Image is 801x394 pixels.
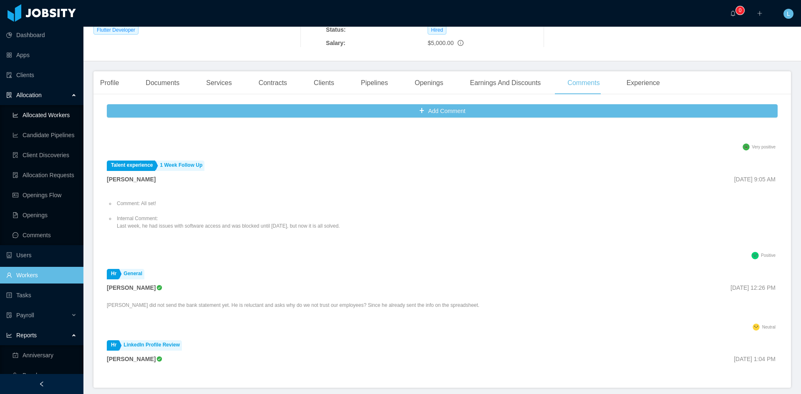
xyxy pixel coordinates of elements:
a: icon: pie-chartDashboard [6,27,77,43]
a: icon: messageComments [13,227,77,243]
b: Status: [326,26,345,33]
div: Contracts [252,71,294,95]
i: icon: file-protect [6,312,12,318]
a: icon: file-textOpenings [13,207,77,223]
p: [URL][DOMAIN_NAME] [107,373,160,380]
span: info-circle [458,40,463,46]
a: icon: carry-outAnniversary [13,347,77,364]
div: Clients [307,71,341,95]
a: Hr [107,269,118,279]
span: [DATE] 1:04 PM [734,356,776,362]
span: L [787,9,790,19]
a: General [119,269,144,279]
i: icon: bell [730,10,736,16]
div: Comments [561,71,606,95]
li: Internal Comment: Last week, he had issues with software access and was blocked until [DATE], but... [115,215,340,230]
li: Comment: All set! [115,200,340,207]
div: Experience [620,71,667,95]
div: Profile [93,71,126,95]
div: Services [199,71,238,95]
sup: 0 [736,6,744,15]
a: icon: robotUsers [6,247,77,264]
i: icon: line-chart [6,332,12,338]
span: Neutral [762,325,776,329]
a: icon: profileTasks [6,287,77,304]
span: Payroll [16,312,34,319]
div: Openings [408,71,450,95]
a: icon: line-chartCandidate Pipelines [13,127,77,143]
a: icon: teamBench [13,367,77,384]
strong: [PERSON_NAME] [107,284,156,291]
span: Very positive [752,145,776,149]
p: [PERSON_NAME] did not send the bank statement yet. He is reluctant and asks why do we not trust o... [107,301,479,309]
strong: [PERSON_NAME] [107,176,156,183]
span: $5,000.00 [428,40,453,46]
button: icon: plusAdd Comment [107,104,778,118]
span: Hired [428,25,446,35]
a: 1 Week Follow Up [156,161,205,171]
a: icon: line-chartAllocated Workers [13,107,77,123]
span: Flutter Developer [93,25,139,35]
span: Positive [761,253,776,258]
span: Allocation [16,92,42,98]
a: icon: idcardOpenings Flow [13,187,77,203]
div: Earnings And Discounts [463,71,547,95]
span: Reports [16,332,37,339]
div: Pipelines [354,71,395,95]
strong: [PERSON_NAME] [107,356,156,362]
b: Salary: [326,40,345,46]
span: [DATE] 9:05 AM [734,176,776,183]
i: icon: solution [6,92,12,98]
a: icon: file-doneAllocation Requests [13,167,77,183]
a: icon: file-searchClient Discoveries [13,147,77,163]
a: icon: auditClients [6,67,77,83]
a: icon: appstoreApps [6,47,77,63]
a: icon: userWorkers [6,267,77,284]
div: Documents [139,71,186,95]
a: Hr [107,340,118,351]
a: Talent experience [107,161,155,171]
i: icon: plus [757,10,763,16]
span: [DATE] 12:26 PM [730,284,776,291]
a: LinkedIn Profile Review [119,340,182,351]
